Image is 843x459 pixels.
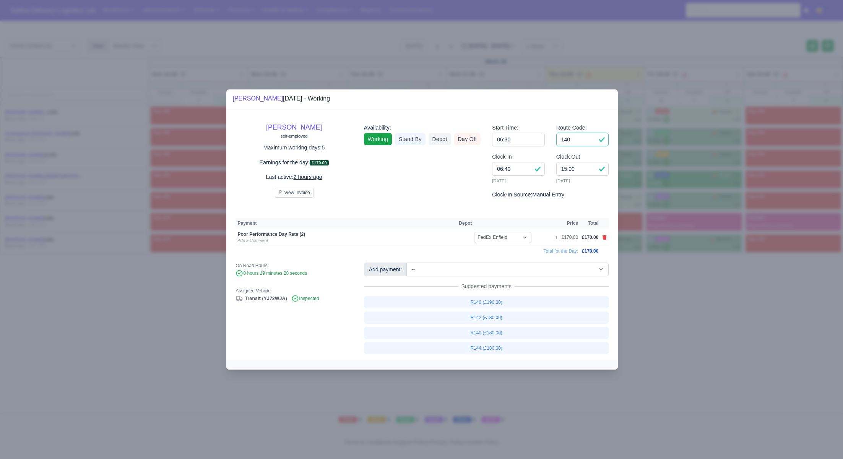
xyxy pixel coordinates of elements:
a: Transit (YJ72WJA) [236,296,287,301]
span: £170.00 [582,235,598,240]
label: Clock Out [556,152,580,161]
span: Inspected [291,296,319,301]
a: R140 (£180.00) [364,327,609,339]
span: Suggested payments [458,282,515,290]
label: Route Code: [556,123,587,132]
p: Last active: [236,173,352,182]
p: Maximum working days: [236,143,352,152]
div: Poor Performance Day Rate (2) [237,231,409,237]
th: Price [560,218,580,229]
p: Earnings for the day: [236,158,352,167]
u: 5 [322,144,325,151]
small: [DATE] [556,177,609,184]
a: [PERSON_NAME] [232,95,283,102]
div: On Road Hours: [236,263,352,269]
a: Day Off [454,133,481,145]
div: Clock-In Source: [492,190,609,199]
span: £170.00 [582,248,598,254]
span: Total for the Day: [543,248,578,254]
div: Assigned Vehicle: [236,288,352,294]
label: Start Time: [492,123,518,132]
th: Total [580,218,600,229]
button: View Invoice [275,188,313,198]
a: R144 (£180.00) [364,342,609,354]
div: Add payment: [364,263,407,276]
a: Add a Comment [237,238,268,243]
td: £170.00 [560,229,580,246]
span: £170.00 [310,160,329,166]
u: 2 hours ago [294,174,322,180]
small: self-employed [281,134,308,138]
div: 8 hours 19 minutes 28 seconds [236,270,352,277]
div: Availability: [364,123,481,132]
small: [DATE] [492,177,545,184]
a: R142 (£180.00) [364,311,609,324]
th: Depot [457,218,553,229]
div: 1 [555,235,558,241]
iframe: Chat Widget [805,422,843,459]
th: Payment [236,218,457,229]
a: [PERSON_NAME] [266,123,322,131]
div: [DATE] - Working [232,94,330,103]
a: Stand By [395,133,425,145]
a: Working [364,133,392,145]
a: R140 (£190.00) [364,296,609,308]
a: Depot [429,133,451,145]
u: Manual Entry [532,191,564,198]
label: Clock In [492,152,512,161]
